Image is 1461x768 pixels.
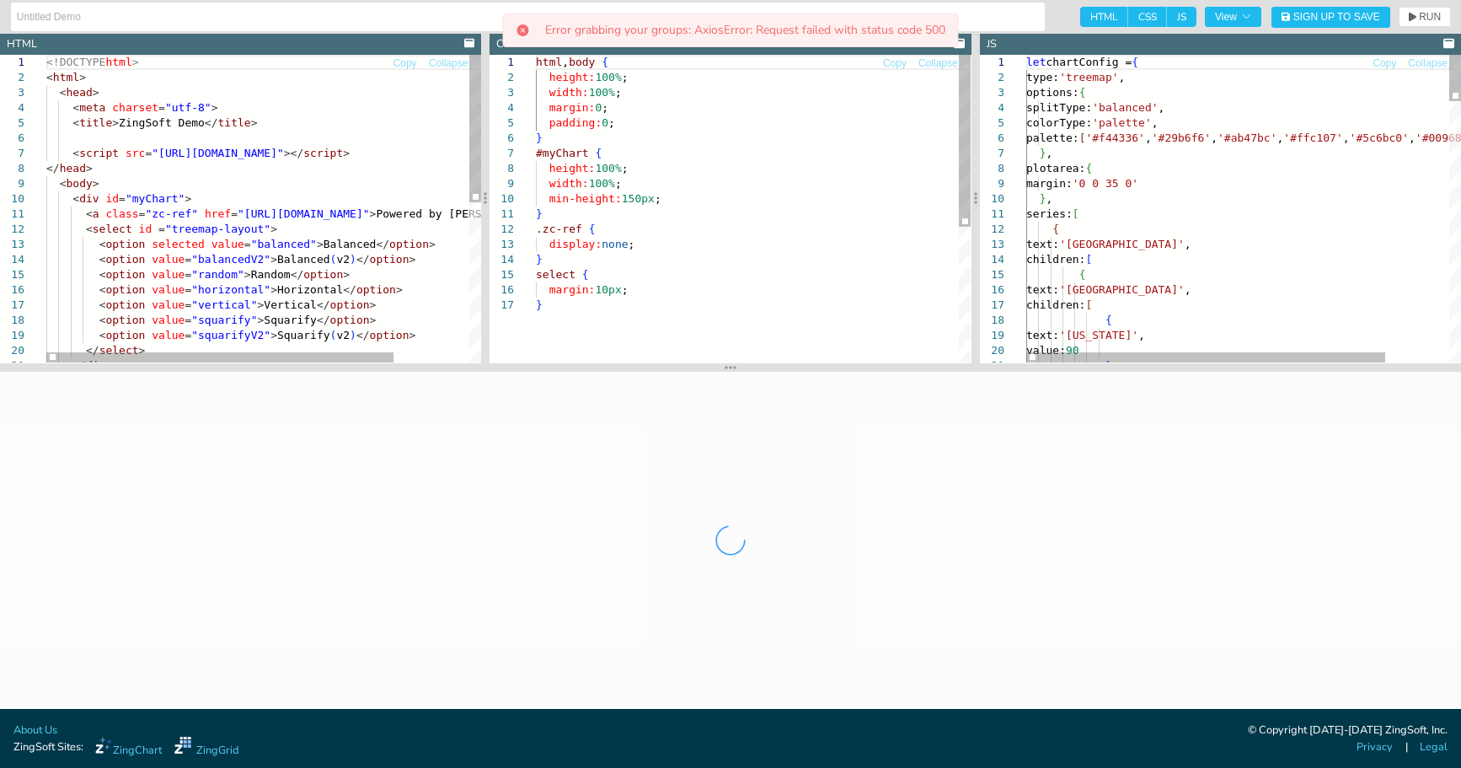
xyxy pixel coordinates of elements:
span: Balanced [277,253,330,266]
button: Collapse [1407,56,1448,72]
span: { [1052,223,1059,235]
span: } [536,132,543,144]
span: type: [1026,71,1059,83]
span: "utf-8" [165,101,211,114]
span: < [99,329,106,341]
span: value [152,298,185,311]
span: > [343,268,350,281]
span: '#ab47bc' [1217,132,1276,144]
div: 19 [980,328,1004,343]
span: width: [549,177,589,190]
div: 6 [490,131,514,146]
span: v2 [336,329,350,341]
span: , [1151,116,1158,129]
span: "squarify" [191,314,257,326]
span: { [1085,162,1092,175]
span: value [152,253,185,266]
span: > [370,298,377,311]
span: option [370,329,409,341]
span: = [231,207,238,220]
span: '#29b6f6' [1151,132,1210,144]
span: ( [330,329,337,341]
span: colorType: [1026,116,1092,129]
div: 1 [490,55,514,70]
span: </ [46,162,60,175]
span: > [270,223,277,235]
span: value [211,238,244,250]
span: < [60,177,67,190]
span: select [93,223,132,235]
span: "treemap-layout" [165,223,270,235]
span: Copy [1373,58,1396,68]
span: 100% [596,71,622,83]
span: { [596,147,602,159]
div: 12 [980,222,1004,237]
span: html [536,56,562,68]
span: id [139,223,153,235]
span: , [1211,132,1217,144]
span: CSS [1128,7,1167,27]
span: </ [317,314,330,326]
span: option [330,298,370,311]
span: a [93,207,99,220]
span: width: [549,86,589,99]
span: = [185,329,191,341]
span: </ [317,298,330,311]
button: Sign Up to Save [1271,7,1390,28]
span: '[US_STATE]' [1059,329,1138,341]
span: < [72,101,79,114]
a: About Us [13,722,57,738]
div: 16 [490,282,514,298]
span: value [152,283,185,296]
div: 16 [980,282,1004,298]
span: = [139,207,146,220]
div: 20 [980,343,1004,358]
span: '#f44336' [1085,132,1144,144]
span: option [389,238,429,250]
span: ; [622,162,629,175]
span: > [79,71,86,83]
div: 8 [490,161,514,176]
span: Collapse [918,58,958,68]
span: > [93,177,99,190]
span: "squarifyV2" [191,329,270,341]
span: ( [330,253,337,266]
div: 7 [980,146,1004,161]
span: , [1185,283,1191,296]
span: Copy [393,58,417,68]
span: > [211,101,218,114]
span: RUN [1419,12,1441,22]
span: value [152,314,185,326]
div: 9 [980,176,1004,191]
span: [ [1085,298,1092,311]
span: html [105,56,131,68]
span: .zc-ref [536,223,582,235]
span: ; [622,283,629,296]
div: 9 [490,176,514,191]
span: option [105,238,145,250]
a: Privacy [1357,739,1393,755]
div: 2 [490,70,514,85]
span: } [536,298,543,311]
span: , [1046,147,1052,159]
div: 15 [490,267,514,282]
span: Squarify [264,314,317,326]
span: chartConfig = [1046,56,1132,68]
span: > [93,86,99,99]
span: "horizontal" [191,283,270,296]
span: [ [1085,253,1092,266]
span: display: [549,238,602,250]
div: 17 [980,298,1004,313]
span: meta [79,101,105,114]
span: option [370,253,409,266]
span: > [409,329,416,341]
span: HTML [1080,7,1128,27]
span: </ [376,238,389,250]
div: 1 [980,55,1004,70]
span: ></ [284,147,303,159]
div: checkbox-group [1080,7,1196,27]
span: option [356,283,396,296]
span: > [370,314,377,326]
span: < [99,253,106,266]
span: < [99,298,106,311]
